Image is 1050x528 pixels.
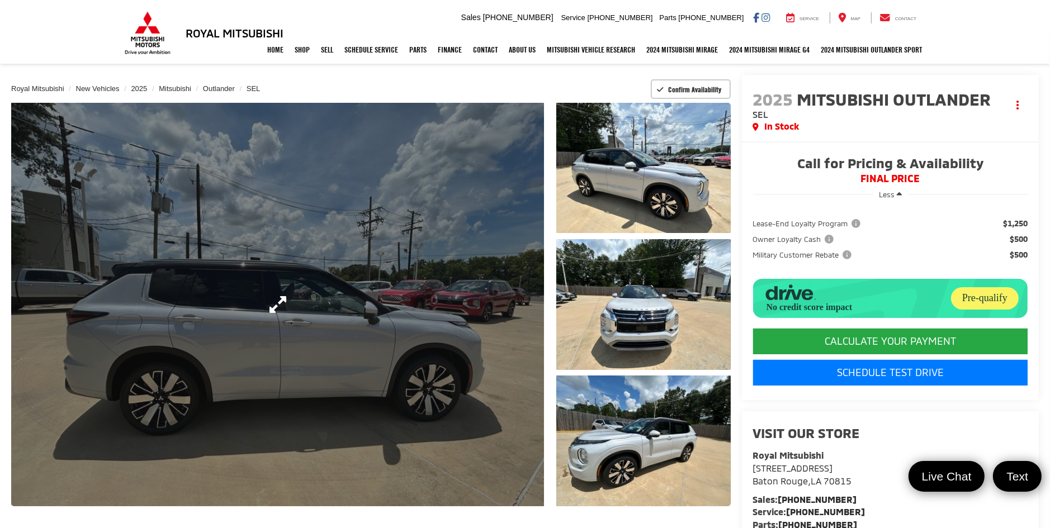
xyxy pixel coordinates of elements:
span: $500 [1010,234,1028,245]
span: [PHONE_NUMBER] [678,13,744,22]
a: Instagram: Click to visit our Instagram page [762,13,770,22]
span: [PHONE_NUMBER] [483,13,554,22]
span: Lease-End Loyalty Program [753,218,863,229]
span: Call for Pricing & Availability [753,156,1028,173]
a: Schedule Test Drive [753,360,1028,386]
span: [PHONE_NUMBER] [588,13,653,22]
a: Service [778,12,827,23]
img: 2025 Mitsubishi Outlander SEL [555,374,732,507]
a: Facebook: Click to visit our Facebook page [753,13,759,22]
a: Mitsubishi [159,84,191,93]
a: Parts: Opens in a new tab [404,36,432,64]
a: Royal Mitsubishi [11,84,64,93]
span: Mitsubishi Outlander [797,89,995,109]
span: SEL [753,109,769,120]
button: Lease-End Loyalty Program [753,218,864,229]
span: 70815 [824,475,852,486]
a: Expand Photo 3 [556,375,730,506]
a: 2024 Mitsubishi Mirage G4 [723,36,815,64]
span: Contact [895,16,916,21]
span: Map [851,16,860,21]
a: [STREET_ADDRESS] Baton Rouge,LA 70815 [753,463,852,486]
span: $1,250 [1003,218,1028,229]
span: , [753,475,852,486]
img: 2025 Mitsubishi Outlander SEL [555,238,732,371]
span: Service [800,16,819,21]
button: Confirm Availability [651,79,731,99]
img: Mitsubishi [122,11,173,55]
span: Live Chat [916,469,977,484]
span: Confirm Availability [669,85,722,94]
a: Finance [432,36,467,64]
button: Less [873,184,907,204]
a: [PHONE_NUMBER] [787,506,865,517]
a: Contact [467,36,503,64]
span: Sales [461,13,481,22]
a: Home [262,36,289,64]
span: [STREET_ADDRESS] [753,463,833,473]
strong: Royal Mitsubishi [753,450,824,460]
strong: Service: [753,506,865,517]
img: 2025 Mitsubishi Outlander SEL [555,101,732,234]
a: Expand Photo 0 [11,103,544,506]
a: Shop [289,36,315,64]
a: Contact [871,12,925,23]
a: Mitsubishi Vehicle Research [541,36,641,64]
h3: Royal Mitsubishi [186,27,283,39]
span: Text [1001,469,1034,484]
: CALCULATE YOUR PAYMENT [753,329,1028,354]
span: Less [879,190,895,199]
button: Actions [1008,95,1028,115]
span: LA [811,475,822,486]
button: Owner Loyalty Cash [753,234,838,245]
a: Sell [315,36,339,64]
a: 2024 Mitsubishi Mirage [641,36,723,64]
a: About Us [503,36,541,64]
span: Baton Rouge [753,475,808,486]
strong: Sales: [753,494,857,505]
span: Military Customer Rebate [753,249,854,260]
span: 2025 [753,89,793,109]
a: Map [830,12,869,23]
a: Expand Photo 2 [556,239,730,369]
a: New Vehicles [76,84,120,93]
button: Military Customer Rebate [753,249,855,260]
a: 2024 Mitsubishi Outlander SPORT [815,36,928,64]
span: $500 [1010,249,1028,260]
a: Text [993,461,1042,492]
span: Parts [659,13,676,22]
h2: Visit our Store [753,426,1028,440]
a: Live Chat [909,461,985,492]
span: dropdown dots [1016,101,1019,110]
a: SEL [247,84,261,93]
a: Outlander [203,84,235,93]
a: Schedule Service: Opens in a new tab [339,36,404,64]
span: FINAL PRICE [753,173,1028,184]
span: Owner Loyalty Cash [753,234,836,245]
a: Expand Photo 1 [556,103,730,233]
a: [PHONE_NUMBER] [778,494,857,505]
span: In Stock [765,120,800,133]
a: 2025 [131,84,147,93]
span: Service [561,13,585,22]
